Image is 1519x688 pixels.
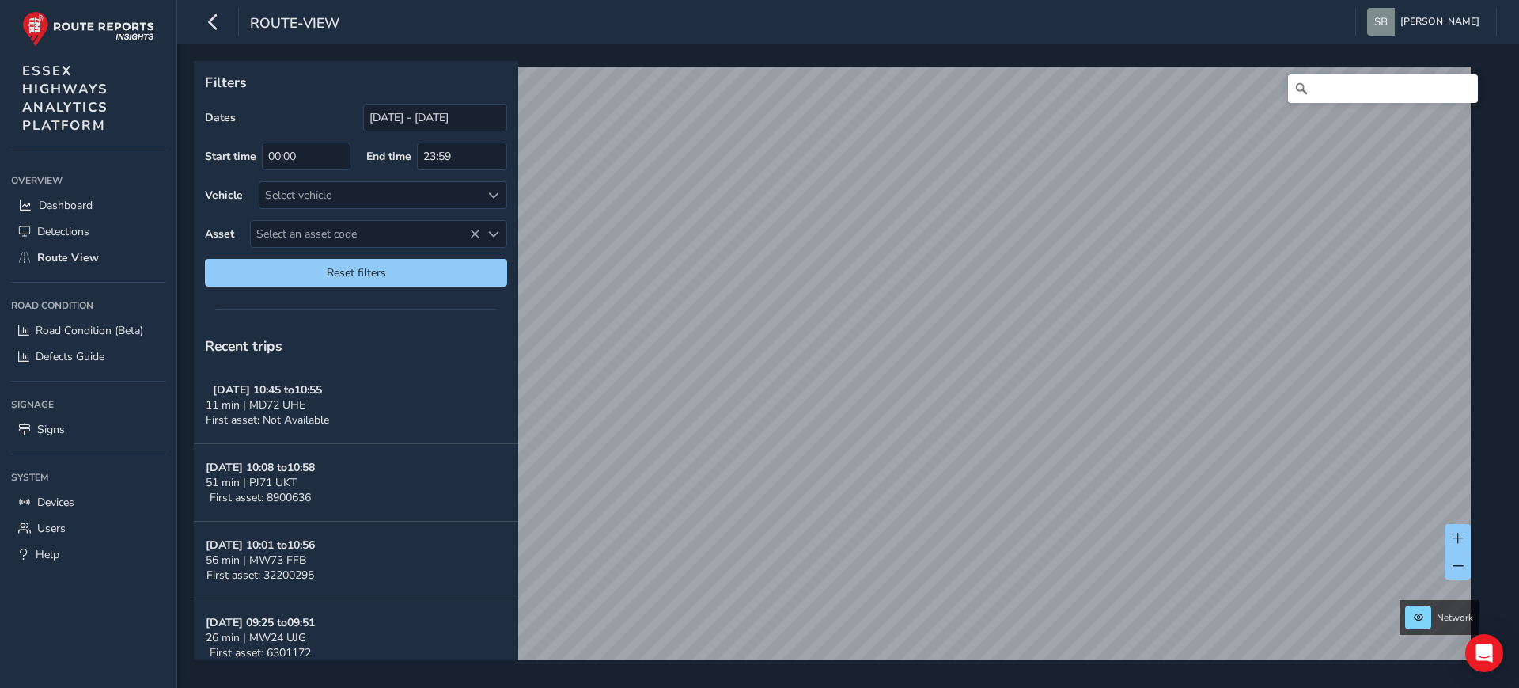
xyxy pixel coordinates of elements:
span: route-view [250,13,339,36]
canvas: Map [199,67,1471,678]
span: Help [36,547,59,562]
span: Defects Guide [36,349,104,364]
span: First asset: 32200295 [206,568,314,583]
a: Help [11,542,165,568]
label: Start time [205,149,256,164]
a: Dashboard [11,192,165,219]
a: Road Condition (Beta) [11,317,165,344]
span: First asset: Not Available [206,412,329,428]
button: [DATE] 10:08 to10:5851 min | PJ71 UKTFirst asset: 8900636 [194,444,518,522]
strong: [DATE] 09:25 to 09:51 [206,615,315,630]
span: Users [37,521,66,536]
span: Dashboard [39,198,93,213]
span: 56 min | MW73 FFB [206,553,306,568]
span: 11 min | MD72 UHE [206,397,305,412]
div: Overview [11,169,165,192]
span: Signs [37,422,65,437]
span: 26 min | MW24 UJG [206,630,306,645]
span: First asset: 6301172 [210,645,311,660]
span: First asset: 8900636 [210,490,311,505]
a: Detections [11,219,165,245]
strong: [DATE] 10:45 to 10:55 [213,382,322,397]
span: Select an asset code [251,221,480,247]
span: Detections [37,224,89,239]
span: Reset filters [217,265,495,280]
img: diamond-layout [1367,8,1395,36]
label: Vehicle [205,188,243,203]
label: Asset [205,226,234,241]
div: Select vehicle [259,182,480,208]
button: [DATE] 10:01 to10:5656 min | MW73 FFBFirst asset: 32200295 [194,522,518,599]
button: [PERSON_NAME] [1367,8,1485,36]
a: Devices [11,489,165,515]
span: Devices [37,495,74,510]
span: 51 min | PJ71 UKT [206,475,297,490]
a: Defects Guide [11,344,165,370]
button: [DATE] 09:25 to09:5126 min | MW24 UJGFirst asset: 6301172 [194,599,518,677]
span: Route View [37,250,99,265]
a: Route View [11,245,165,271]
span: ESSEX HIGHWAYS ANALYTICS PLATFORM [22,62,108,135]
div: Road Condition [11,294,165,317]
button: [DATE] 10:45 to10:5511 min | MD72 UHEFirst asset: Not Available [194,367,518,444]
div: Select an asset code [480,221,506,247]
span: Recent trips [205,336,282,355]
label: End time [366,149,411,164]
span: [PERSON_NAME] [1400,8,1479,36]
a: Signs [11,416,165,443]
button: Reset filters [205,259,507,287]
a: Users [11,515,165,542]
p: Filters [205,72,507,93]
img: rr logo [22,11,154,47]
strong: [DATE] 10:01 to 10:56 [206,538,315,553]
span: Road Condition (Beta) [36,323,143,338]
div: Signage [11,393,165,416]
strong: [DATE] 10:08 to 10:58 [206,460,315,475]
div: Open Intercom Messenger [1465,634,1503,672]
label: Dates [205,110,236,125]
input: Search [1288,74,1478,103]
div: System [11,466,165,489]
span: Network [1437,611,1473,624]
